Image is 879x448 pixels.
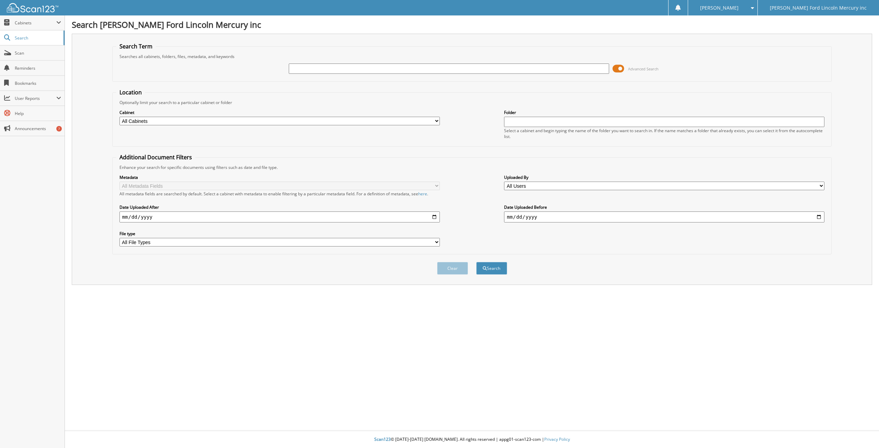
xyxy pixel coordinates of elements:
[544,436,570,442] a: Privacy Policy
[476,262,507,275] button: Search
[374,436,391,442] span: Scan123
[65,431,879,448] div: © [DATE]-[DATE] [DOMAIN_NAME]. All rights reserved | appg01-scan123-com |
[7,3,58,12] img: scan123-logo-white.svg
[56,126,62,131] div: 7
[116,43,156,50] legend: Search Term
[15,95,56,101] span: User Reports
[437,262,468,275] button: Clear
[119,174,440,180] label: Metadata
[15,50,61,56] span: Scan
[504,174,824,180] label: Uploaded By
[504,204,824,210] label: Date Uploaded Before
[116,153,195,161] legend: Additional Document Filters
[15,20,56,26] span: Cabinets
[119,204,440,210] label: Date Uploaded After
[116,164,828,170] div: Enhance your search for specific documents using filters such as date and file type.
[15,111,61,116] span: Help
[504,110,824,115] label: Folder
[116,89,145,96] legend: Location
[15,35,60,41] span: Search
[72,19,872,30] h1: Search [PERSON_NAME] Ford Lincoln Mercury inc
[15,126,61,131] span: Announcements
[119,231,440,237] label: File type
[15,65,61,71] span: Reminders
[116,100,828,105] div: Optionally limit your search to a particular cabinet or folder
[770,6,867,10] span: [PERSON_NAME] Ford Lincoln Mercury inc
[119,211,440,222] input: start
[418,191,427,197] a: here
[628,66,659,71] span: Advanced Search
[119,110,440,115] label: Cabinet
[504,211,824,222] input: end
[700,6,739,10] span: [PERSON_NAME]
[15,80,61,86] span: Bookmarks
[504,128,824,139] div: Select a cabinet and begin typing the name of the folder you want to search in. If the name match...
[119,191,440,197] div: All metadata fields are searched by default. Select a cabinet with metadata to enable filtering b...
[116,54,828,59] div: Searches all cabinets, folders, files, metadata, and keywords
